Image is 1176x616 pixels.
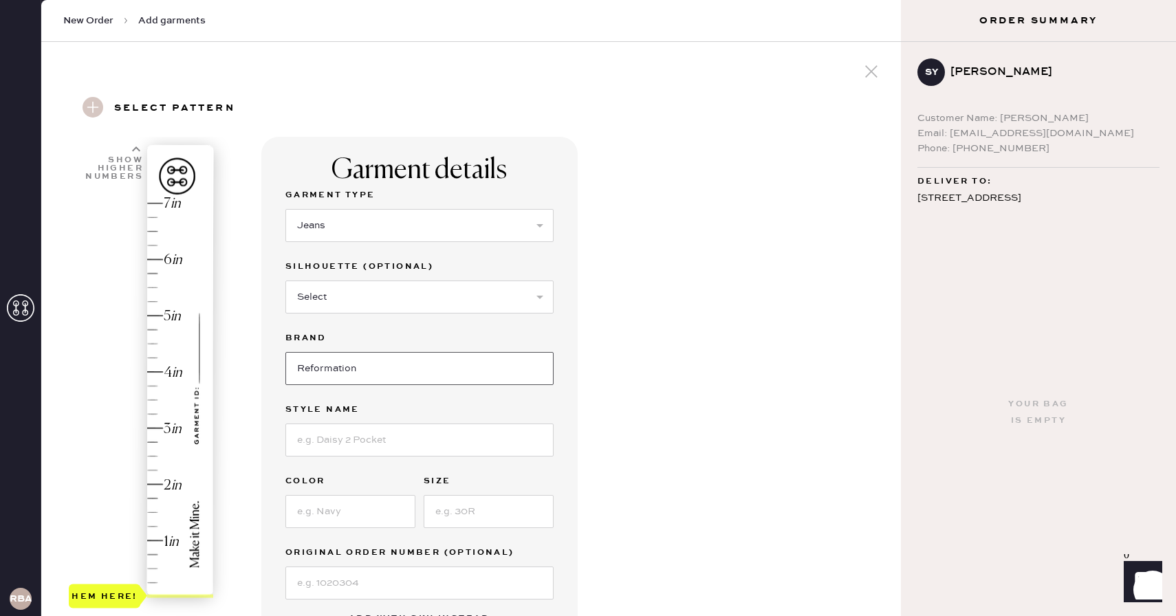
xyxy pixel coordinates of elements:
label: Style name [285,401,554,418]
label: Original Order Number (Optional) [285,544,554,561]
span: Deliver to: [917,173,992,190]
label: Size [424,473,554,489]
h3: Order Summary [901,14,1176,27]
h3: Select pattern [114,97,235,120]
h3: SY [925,67,938,77]
div: Garment details [331,154,507,187]
div: Show higher numbers [84,156,143,181]
div: 7 [164,195,171,213]
label: Color [285,473,415,489]
input: e.g. 30R [424,495,554,528]
div: Customer Name: [PERSON_NAME] [917,111,1159,126]
div: in [171,195,181,213]
input: e.g. 1020304 [285,566,554,599]
div: [PERSON_NAME] [950,64,1148,80]
input: e.g. Daisy 2 Pocket [285,423,554,456]
input: e.g. Navy [285,495,415,528]
label: Brand [285,330,554,346]
div: Email: [EMAIL_ADDRESS][DOMAIN_NAME] [917,126,1159,141]
span: Add garments [138,14,206,27]
iframe: Front Chat [1111,554,1170,613]
div: Your bag is empty [1008,396,1068,429]
div: Phone: [PHONE_NUMBER] [917,141,1159,156]
label: Garment Type [285,187,554,203]
label: Silhouette (optional) [285,258,554,275]
img: image [147,145,213,595]
span: New Order [63,14,113,27]
div: Hem here! [72,588,138,604]
h3: RBA [10,594,32,604]
input: Brand name [285,352,554,385]
div: [STREET_ADDRESS] #[GEOGRAPHIC_DATA] [GEOGRAPHIC_DATA] , MA 02138 [917,190,1159,242]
